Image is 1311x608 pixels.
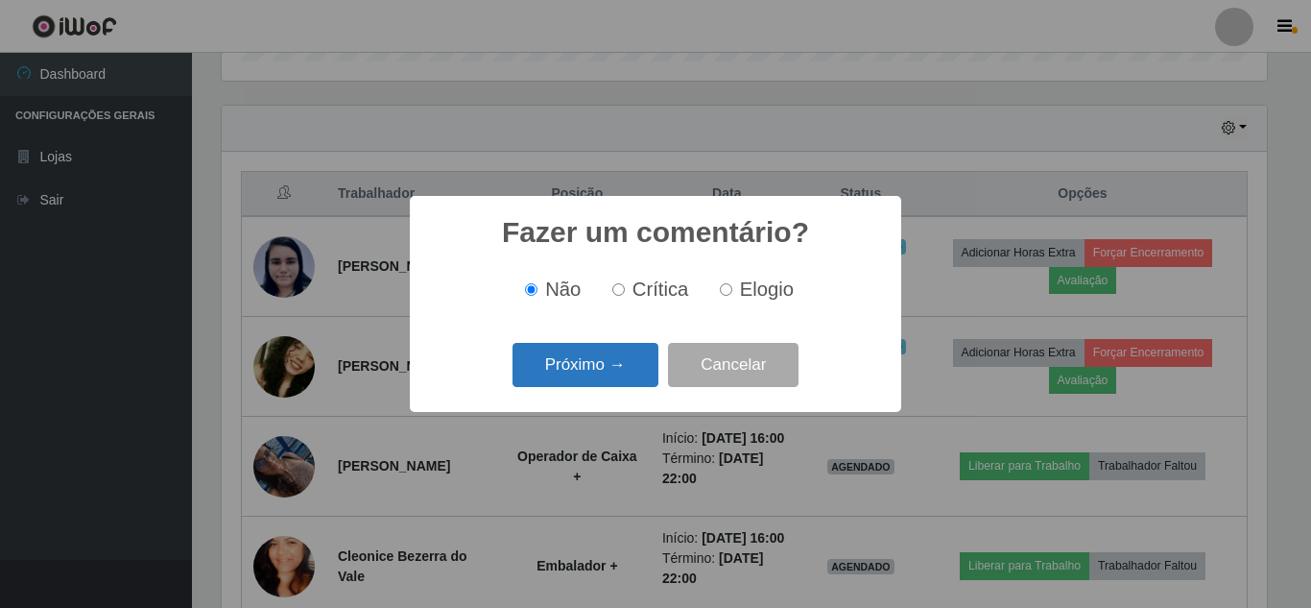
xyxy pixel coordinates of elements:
input: Crítica [612,283,625,296]
button: Próximo → [512,343,658,388]
input: Elogio [720,283,732,296]
input: Não [525,283,537,296]
span: Elogio [740,279,794,300]
h2: Fazer um comentário? [502,215,809,250]
button: Cancelar [668,343,799,388]
span: Crítica [632,279,689,300]
span: Não [545,279,581,300]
